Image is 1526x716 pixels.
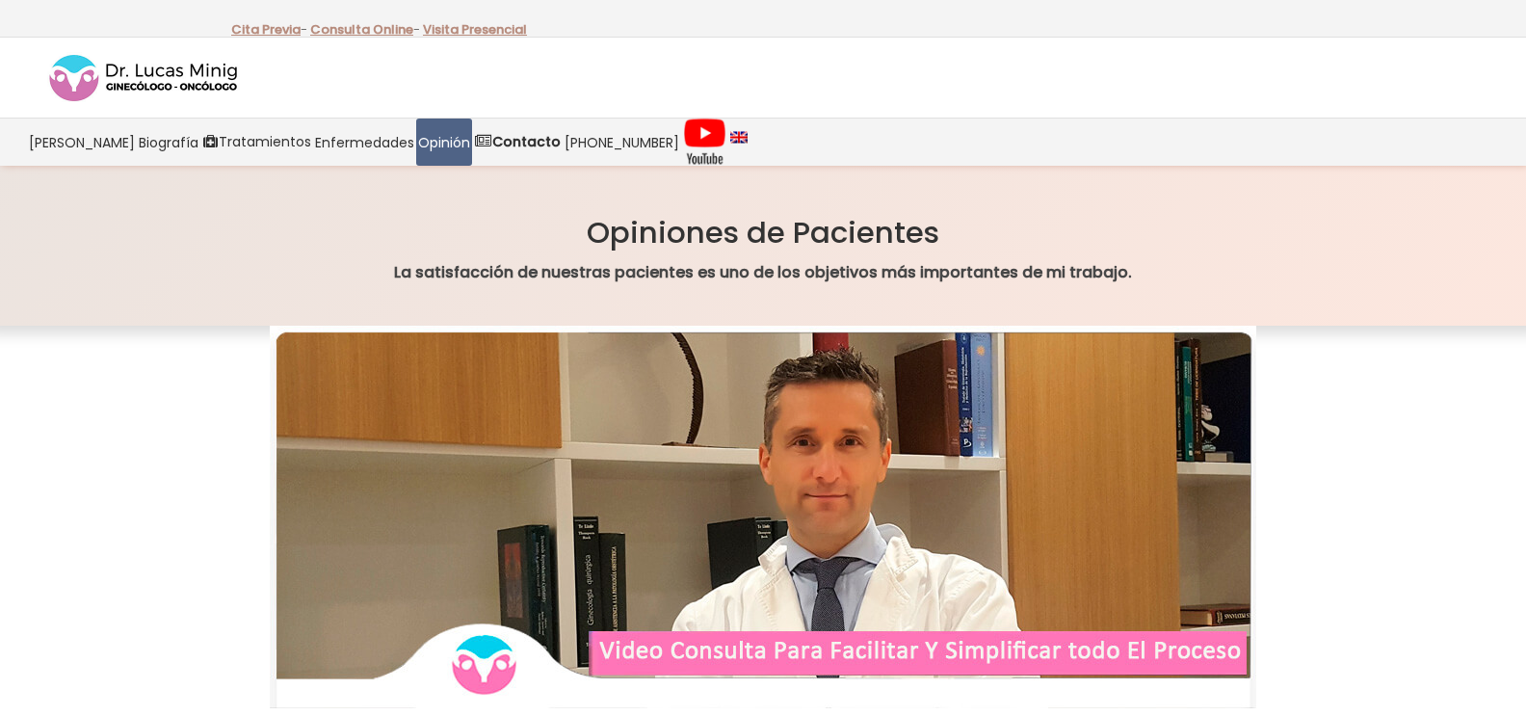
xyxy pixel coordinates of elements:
a: Videos Youtube Ginecología [681,119,728,166]
a: Consulta Online [310,20,413,39]
img: Videos Youtube Ginecología [683,118,726,166]
p: - [310,17,420,42]
img: Video Consulta Para Facilitar Y Simplificar todo El Proceso [270,326,1256,708]
a: Tratamientos [200,119,313,166]
strong: Contacto [492,132,561,151]
img: language english [730,131,748,143]
span: Biografía [139,131,198,153]
a: [PHONE_NUMBER] [563,119,681,166]
a: [PERSON_NAME] [27,119,137,166]
a: Visita Presencial [423,20,527,39]
span: [PHONE_NUMBER] [565,131,679,153]
a: language english [728,119,750,166]
strong: La satisfacción de nuestras pacientes es uno de los objetivos más importantes de mi trabajo. [394,261,1132,283]
a: Opinión [416,119,472,166]
span: [PERSON_NAME] [29,131,135,153]
a: Biografía [137,119,200,166]
span: Tratamientos [219,131,311,153]
a: Contacto [472,119,563,166]
a: Enfermedades [313,119,416,166]
span: Opinión [418,131,470,153]
span: Enfermedades [315,131,414,153]
a: Cita Previa [231,20,301,39]
p: - [231,17,307,42]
